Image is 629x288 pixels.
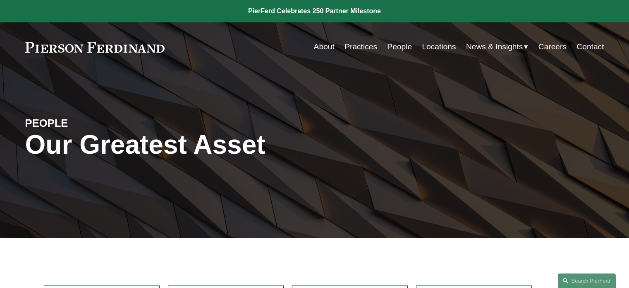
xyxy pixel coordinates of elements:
[466,40,523,54] span: News & Insights
[314,39,335,55] a: About
[576,39,604,55] a: Contact
[538,39,567,55] a: Careers
[25,116,170,130] h4: PEOPLE
[25,130,411,160] h1: Our Greatest Asset
[422,39,456,55] a: Locations
[344,39,377,55] a: Practices
[466,39,529,55] a: folder dropdown
[558,273,616,288] a: Search this site
[387,39,412,55] a: People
